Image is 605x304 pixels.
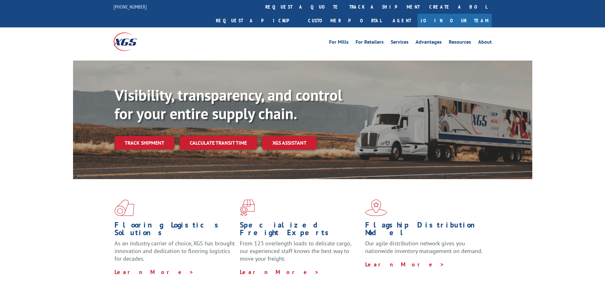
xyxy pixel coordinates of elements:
a: Advantages [416,40,442,47]
img: xgs-icon-flagship-distribution-model-red [365,199,387,216]
a: For Retailers [356,40,384,47]
a: Request a pickup [211,14,303,27]
a: Learn More > [365,261,445,268]
a: Agent [386,14,417,27]
a: Services [391,40,409,47]
a: Track shipment [114,136,174,149]
span: Our agile distribution network gives you nationwide inventory management on demand. [365,240,483,255]
span: As an industry carrier of choice, XGS has brought innovation and dedication to flooring logistics... [114,240,235,262]
h1: Specialized Freight Experts [240,221,360,240]
b: Visibility, transparency, and control for your entire supply chain. [114,85,342,123]
a: Learn More > [240,268,319,276]
a: For Mills [329,40,349,47]
a: Resources [449,40,471,47]
a: Customer Portal [303,14,386,27]
a: About [478,40,492,47]
a: Learn More > [114,268,194,276]
img: xgs-icon-focused-on-flooring-red [240,199,255,216]
h1: Flooring Logistics Solutions [114,221,235,240]
a: Calculate transit time [180,136,257,150]
a: XGS ASSISTANT [262,136,317,150]
p: From 123 overlength loads to delicate cargo, our experienced staff knows the best way to move you... [240,240,360,268]
h1: Flagship Distribution Model [365,221,486,240]
img: xgs-icon-total-supply-chain-intelligence-red [114,199,134,216]
a: [PHONE_NUMBER] [114,4,147,10]
a: Join Our Team [417,14,492,27]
